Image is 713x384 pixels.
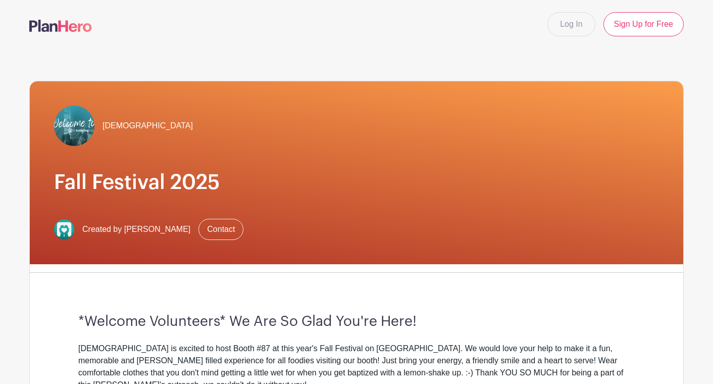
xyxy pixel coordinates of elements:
span: [DEMOGRAPHIC_DATA] [103,120,193,132]
img: IMG_2713.JPG [54,219,74,239]
h3: *Welcome Volunteers* We Are So Glad You're Here! [78,313,635,330]
a: Sign Up for Free [603,12,684,36]
a: Contact [198,219,243,240]
h1: Fall Festival 2025 [54,170,659,195]
img: logo-507f7623f17ff9eddc593b1ce0a138ce2505c220e1c5a4e2b4648c50719b7d32.svg [29,20,92,32]
a: Log In [547,12,595,36]
span: Created by [PERSON_NAME] [82,223,190,235]
img: IMG_0089.jpeg [54,106,94,146]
